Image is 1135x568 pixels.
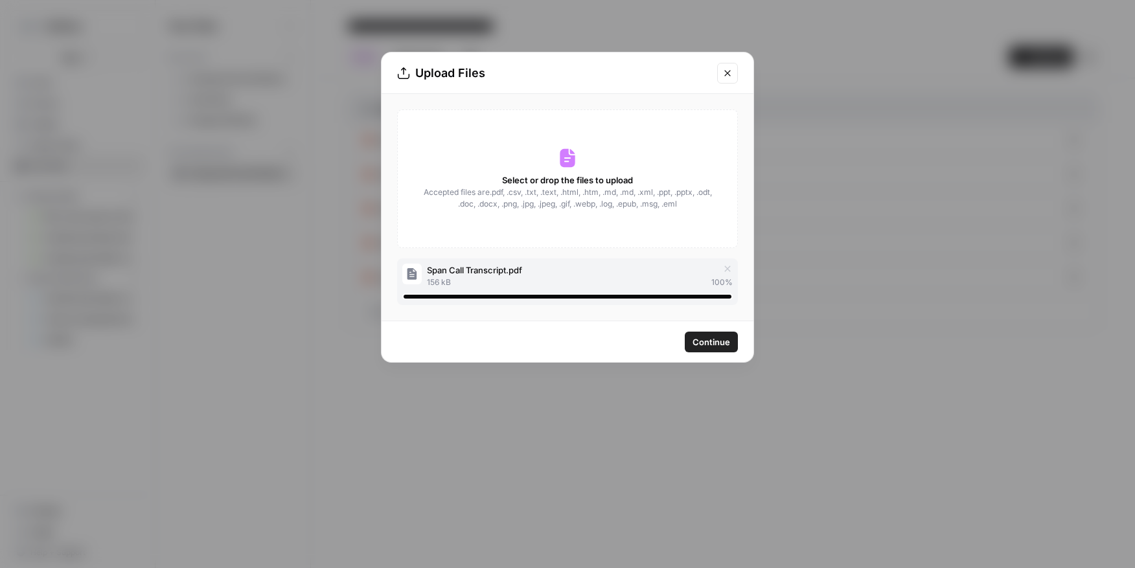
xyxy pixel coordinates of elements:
span: 100 % [711,277,733,288]
span: Span Call Transcript.pdf [427,264,522,277]
button: Continue [685,332,738,352]
div: Upload Files [397,64,709,82]
span: Continue [693,335,730,348]
button: Close modal [717,63,738,84]
span: Select or drop the files to upload [502,174,633,187]
span: Accepted files are .pdf, .csv, .txt, .text, .html, .htm, .md, .md, .xml, .ppt, .pptx, .odt, .doc,... [422,187,713,210]
span: 156 kB [427,277,451,288]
